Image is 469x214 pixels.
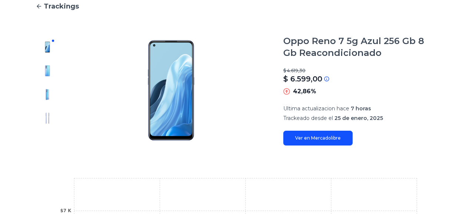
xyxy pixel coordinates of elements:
img: Oppo Reno 7 5g Azul 256 Gb 8 Gb Reacondicionado [42,112,53,124]
img: Oppo Reno 7 5g Azul 256 Gb 8 Gb Reacondicionado [74,35,268,146]
span: 25 de enero, 2025 [334,115,383,121]
p: $ 4.619,30 [283,68,433,74]
img: Oppo Reno 7 5g Azul 256 Gb 8 Gb Reacondicionado [42,65,53,77]
img: Oppo Reno 7 5g Azul 256 Gb 8 Gb Reacondicionado [42,41,53,53]
span: Trackeado desde el [283,115,333,121]
span: 7 horas [351,105,371,112]
p: 42,86% [293,87,316,96]
a: Ver en Mercadolibre [283,131,353,146]
img: Oppo Reno 7 5g Azul 256 Gb 8 Gb Reacondicionado [42,88,53,100]
span: Trackings [44,1,79,11]
h1: Oppo Reno 7 5g Azul 256 Gb 8 Gb Reacondicionado [283,35,433,59]
tspan: $7 K [60,208,72,213]
a: Trackings [36,1,433,11]
span: Ultima actualizacion hace [283,105,349,112]
p: $ 6.599,00 [283,74,322,84]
